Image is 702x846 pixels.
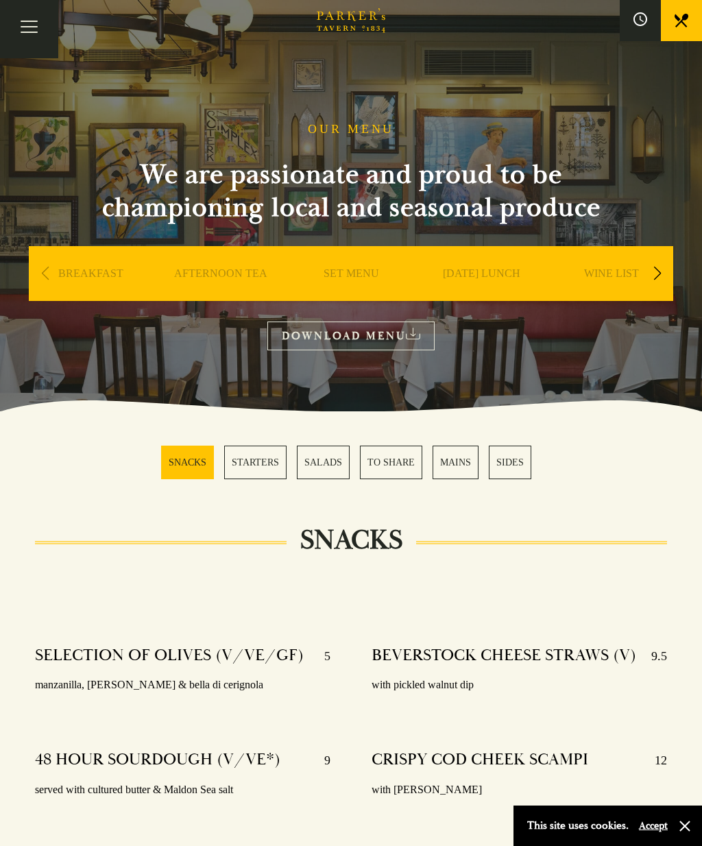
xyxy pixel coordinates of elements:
div: Next slide [648,258,666,289]
a: BREAKFAST [58,267,123,322]
div: 1 / 9 [29,246,152,342]
h4: BEVERSTOCK CHEESE STRAWS (V) [372,645,636,667]
a: 2 / 6 [224,446,287,479]
p: with [PERSON_NAME] [372,780,667,800]
h4: 48 HOUR SOURDOUGH (V/VE*) [35,749,280,771]
button: Close and accept [678,819,692,833]
div: 4 / 9 [420,246,543,342]
div: Previous slide [36,258,54,289]
h2: We are passionate and proud to be championing local and seasonal produce [77,158,625,224]
p: 9.5 [638,645,667,667]
a: AFTERNOON TEA [174,267,267,322]
p: with pickled walnut dip [372,675,667,695]
h4: CRISPY COD CHEEK SCAMPI [372,749,588,771]
p: manzanilla, [PERSON_NAME] & bella di cerignola [35,675,330,695]
div: 5 / 9 [550,246,673,342]
a: [DATE] LUNCH [443,267,520,322]
a: SET MENU [324,267,379,322]
p: 5 [311,645,330,667]
a: 1 / 6 [161,446,214,479]
p: 9 [311,749,330,771]
a: 3 / 6 [297,446,350,479]
button: Accept [639,819,668,832]
div: 2 / 9 [159,246,282,342]
h1: OUR MENU [308,122,394,137]
a: WINE LIST [584,267,639,322]
a: DOWNLOAD MENU [267,322,435,350]
h4: SELECTION OF OLIVES (V/VE/GF) [35,645,304,667]
a: 6 / 6 [489,446,531,479]
a: 5 / 6 [433,446,479,479]
p: This site uses cookies. [527,816,629,836]
p: 12 [641,749,667,771]
div: 3 / 9 [289,246,413,342]
a: 4 / 6 [360,446,422,479]
p: served with cultured butter & Maldon Sea salt [35,780,330,800]
h2: SNACKS [287,524,416,557]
